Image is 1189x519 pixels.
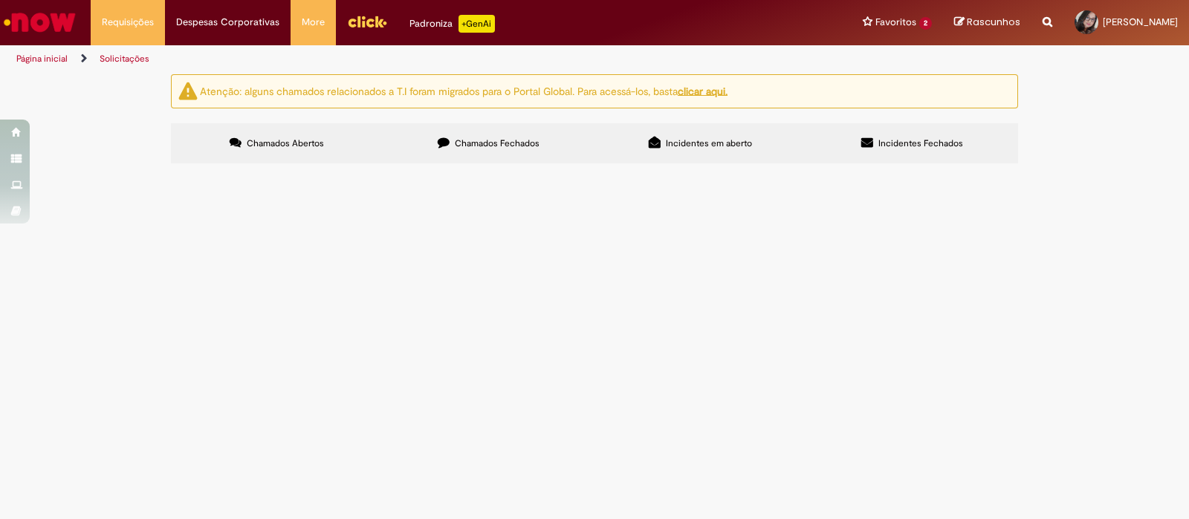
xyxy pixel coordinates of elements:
[176,15,279,30] span: Despesas Corporativas
[409,15,495,33] div: Padroniza
[954,16,1020,30] a: Rascunhos
[666,137,752,149] span: Incidentes em aberto
[919,17,932,30] span: 2
[1103,16,1178,28] span: [PERSON_NAME]
[678,84,728,97] a: clicar aqui.
[102,15,154,30] span: Requisições
[459,15,495,33] p: +GenAi
[100,53,149,65] a: Solicitações
[455,137,540,149] span: Chamados Fechados
[16,53,68,65] a: Página inicial
[347,10,387,33] img: click_logo_yellow_360x200.png
[11,45,782,73] ul: Trilhas de página
[302,15,325,30] span: More
[967,15,1020,29] span: Rascunhos
[878,137,963,149] span: Incidentes Fechados
[200,84,728,97] ng-bind-html: Atenção: alguns chamados relacionados a T.I foram migrados para o Portal Global. Para acessá-los,...
[875,15,916,30] span: Favoritos
[1,7,78,37] img: ServiceNow
[247,137,324,149] span: Chamados Abertos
